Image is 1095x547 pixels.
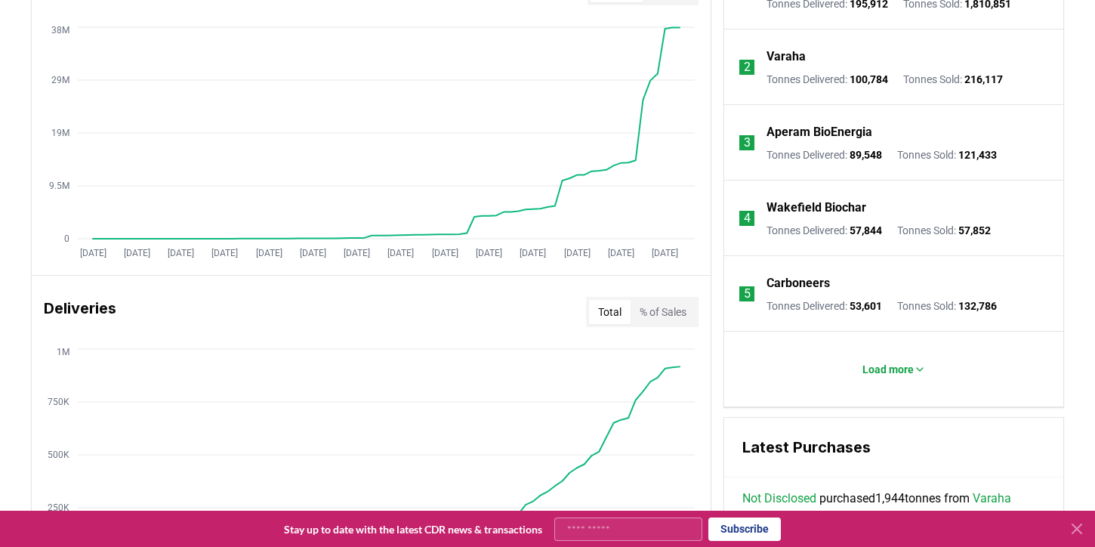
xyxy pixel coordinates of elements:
tspan: [DATE] [608,248,634,258]
p: Tonnes Sold : [903,72,1003,87]
button: Total [589,300,631,324]
tspan: [DATE] [564,248,591,258]
tspan: 9.5M [49,181,69,191]
p: Tonnes Sold : [897,147,997,162]
span: 57,844 [850,224,882,236]
p: Tonnes Sold : [897,298,997,314]
tspan: [DATE] [256,248,282,258]
p: 3 [744,134,751,152]
button: % of Sales [631,300,696,324]
tspan: 500K [48,450,69,460]
tspan: [DATE] [80,248,106,258]
a: Varaha [766,48,806,66]
span: 121,433 [958,149,997,161]
tspan: [DATE] [124,248,150,258]
tspan: [DATE] [432,248,458,258]
span: 132,786 [958,300,997,312]
button: Load more [850,354,938,385]
p: Tonnes Delivered : [766,298,882,314]
tspan: 1M [57,347,69,357]
a: Wakefield Biochar [766,199,866,217]
p: 5 [744,285,751,303]
p: 2 [744,58,751,76]
tspan: [DATE] [652,248,678,258]
span: 100,784 [850,73,888,85]
span: 57,852 [958,224,991,236]
h3: Deliveries [44,297,116,327]
tspan: [DATE] [211,248,238,258]
tspan: [DATE] [168,248,194,258]
p: Tonnes Delivered : [766,223,882,238]
tspan: 29M [51,75,69,85]
p: Tonnes Delivered : [766,147,882,162]
span: purchased 1,944 tonnes from [742,490,1011,508]
p: Tonnes Delivered : [766,72,888,87]
h3: Latest Purchases [742,436,1045,459]
span: 89,548 [850,149,882,161]
tspan: 750K [48,397,69,407]
span: 53,601 [850,300,882,312]
tspan: [DATE] [344,248,370,258]
span: 216,117 [964,73,1003,85]
tspan: [DATE] [520,248,546,258]
a: Carboneers [766,274,830,292]
a: Varaha [973,490,1011,508]
p: Tonnes Sold : [897,223,991,238]
tspan: [DATE] [476,248,502,258]
a: Aperam BioEnergia [766,123,872,141]
tspan: 0 [64,233,69,244]
tspan: 19M [51,128,69,138]
tspan: [DATE] [387,248,414,258]
p: 4 [744,209,751,227]
tspan: 250K [48,502,69,513]
tspan: 38M [51,25,69,36]
tspan: [DATE] [300,248,326,258]
a: Not Disclosed [742,490,816,508]
p: Load more [862,362,914,377]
